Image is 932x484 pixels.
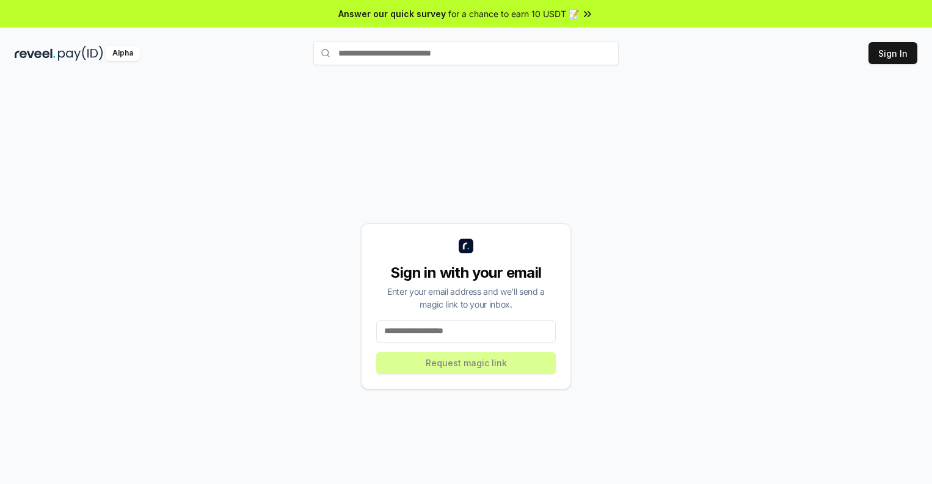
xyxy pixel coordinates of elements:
[58,46,103,61] img: pay_id
[338,7,446,20] span: Answer our quick survey
[376,263,556,283] div: Sign in with your email
[459,239,473,253] img: logo_small
[15,46,56,61] img: reveel_dark
[376,285,556,311] div: Enter your email address and we’ll send a magic link to your inbox.
[448,7,579,20] span: for a chance to earn 10 USDT 📝
[868,42,917,64] button: Sign In
[106,46,140,61] div: Alpha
